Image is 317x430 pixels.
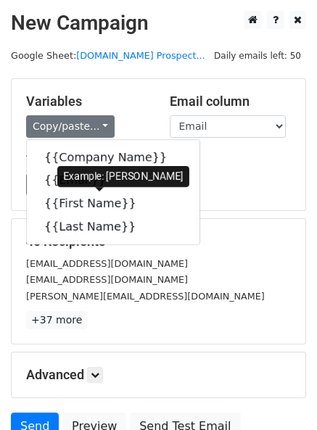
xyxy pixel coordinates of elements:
[27,215,199,239] a: {{Last Name}}
[26,367,291,383] h5: Advanced
[26,274,188,285] small: [EMAIL_ADDRESS][DOMAIN_NAME]
[209,50,306,61] a: Daily emails left: 50
[76,50,205,61] a: [DOMAIN_NAME] Prospect...
[27,192,199,215] a: {{First Name}}
[26,258,188,269] small: [EMAIL_ADDRESS][DOMAIN_NAME]
[209,48,306,64] span: Daily emails left: 50
[170,94,292,109] h5: Email column
[11,11,306,36] h2: New Campaign
[57,166,189,187] div: Example: [PERSON_NAME]
[244,360,317,430] iframe: Chat Widget
[27,169,199,192] a: {{Email}}
[27,146,199,169] a: {{Company Name}}
[11,50,205,61] small: Google Sheet:
[26,115,115,138] a: Copy/paste...
[26,291,265,302] small: [PERSON_NAME][EMAIL_ADDRESS][DOMAIN_NAME]
[26,94,148,109] h5: Variables
[26,311,87,329] a: +37 more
